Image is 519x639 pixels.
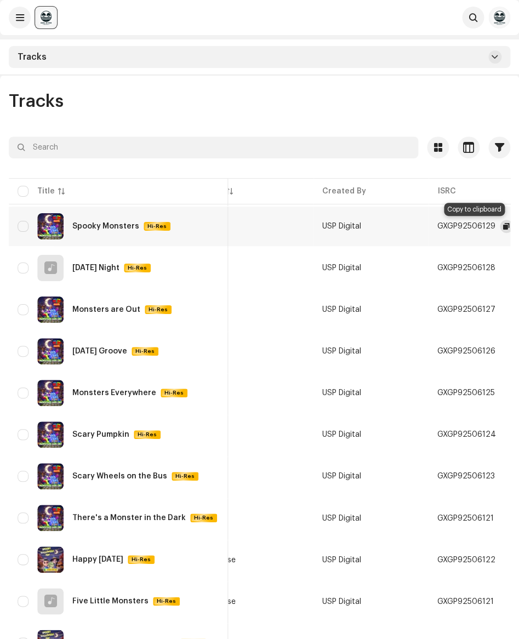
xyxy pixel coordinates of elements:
[173,472,197,480] span: Hi-Res
[35,7,57,28] img: b01bb792-8356-4547-a3ed-9d154c7bda15
[322,556,361,563] span: USP Digital
[178,431,305,438] span: Kids Channel
[72,264,119,272] div: Halloween Night
[322,222,361,230] span: USP Digital
[437,347,495,355] div: GXGP92506126
[437,264,495,272] div: GXGP92506128
[437,431,496,438] div: GXGP92506124
[146,306,170,313] span: Hi-Res
[322,472,361,480] span: USP Digital
[129,556,153,563] span: Hi-Res
[72,556,123,563] div: Happy Halloween
[37,296,64,323] img: 2d04b452-64ee-4078-8fc8-37337d2440b1
[72,347,127,355] div: Halloween Groove
[72,472,167,480] div: Scary Wheels on the Bus
[437,222,495,230] div: GXGP92506129
[178,306,305,313] span: Kids Channel
[72,431,129,438] div: Scary Pumpkin
[437,556,495,563] div: GXGP92506122
[162,389,186,397] span: Hi-Res
[178,556,305,563] span: Little Treehouse
[37,463,64,489] img: 2d04b452-64ee-4078-8fc8-37337d2440b1
[72,222,139,230] div: Spooky Monsters
[178,472,305,480] span: Kids Channel
[437,514,494,522] div: GXGP92506121
[488,7,510,28] img: aa667d68-6f2a-49b3-a378-5c7a0ce4385c
[191,514,216,522] span: Hi-Res
[178,222,305,230] span: Kids Channel
[72,306,140,313] div: Monsters are Out
[133,347,157,355] span: Hi-Res
[145,222,169,230] span: Hi-Res
[437,472,495,480] div: GXGP92506123
[72,514,186,522] div: There's a Monster in the Dark
[18,53,47,61] span: Tracks
[37,421,64,448] img: 2d04b452-64ee-4078-8fc8-37337d2440b1
[178,264,305,272] span: Kids Channel
[178,347,305,355] span: Kids Channel
[37,380,64,406] img: 2d04b452-64ee-4078-8fc8-37337d2440b1
[322,306,361,313] span: USP Digital
[37,338,64,364] img: 2d04b452-64ee-4078-8fc8-37337d2440b1
[9,93,64,110] span: Tracks
[437,389,495,397] div: GXGP92506125
[178,597,305,605] span: Little Treehouse
[9,136,418,158] input: Search
[125,264,150,272] span: Hi-Res
[178,389,305,397] span: Kids Channel
[72,597,149,605] div: Five Little Monsters
[322,389,361,397] span: USP Digital
[437,597,494,605] div: GXGP92506121
[322,597,361,605] span: USP Digital
[37,213,64,239] img: 2d04b452-64ee-4078-8fc8-37337d2440b1
[322,264,361,272] span: USP Digital
[37,546,64,573] img: 56b681ce-1524-4016-92a7-3d0503794e5c
[322,514,361,522] span: USP Digital
[37,505,64,531] img: 2d04b452-64ee-4078-8fc8-37337d2440b1
[178,514,305,522] span: Kids Channel
[72,389,156,397] div: Monsters Everywhere
[322,347,361,355] span: USP Digital
[322,431,361,438] span: USP Digital
[135,431,159,438] span: Hi-Res
[437,306,495,313] div: GXGP92506127
[154,597,179,605] span: Hi-Res
[37,186,55,197] div: Title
